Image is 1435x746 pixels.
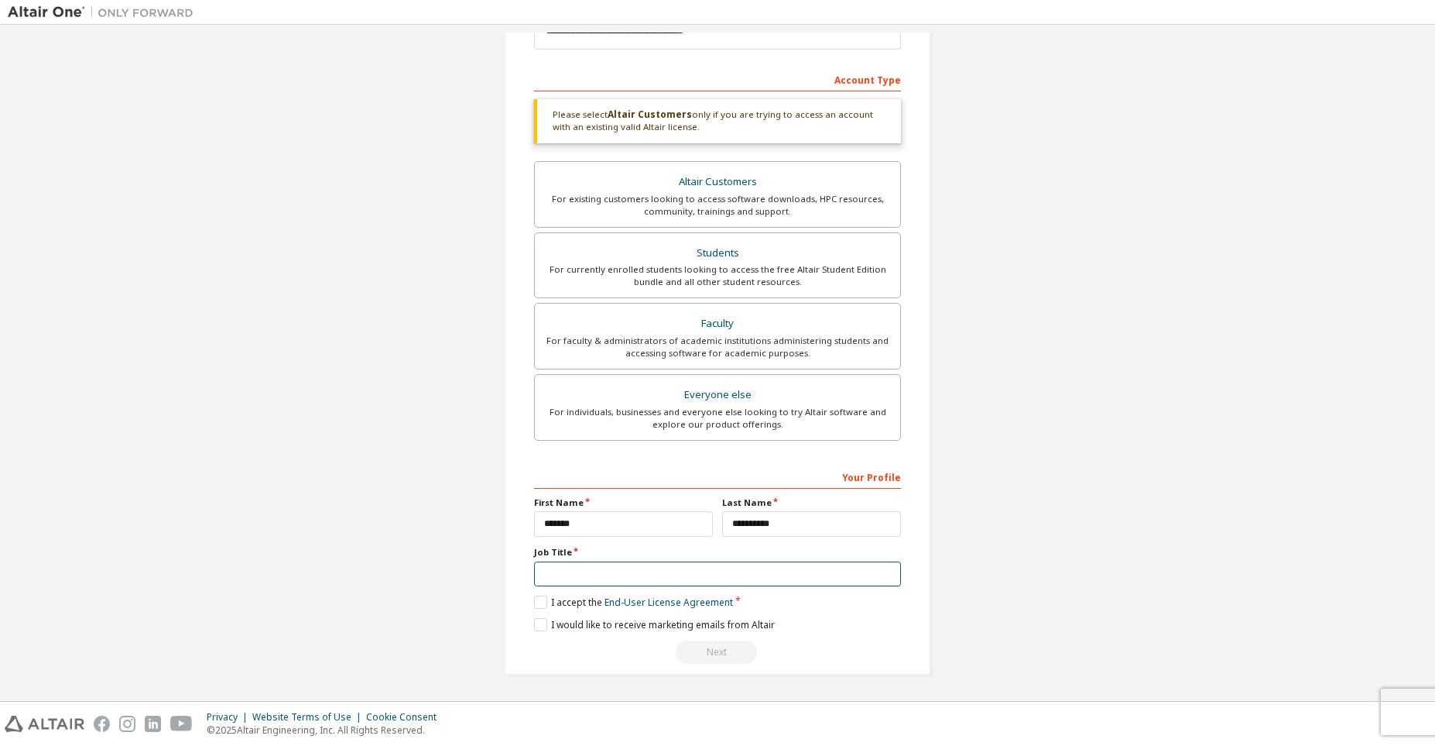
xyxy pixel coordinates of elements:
[534,67,901,91] div: Account Type
[544,313,891,335] div: Faculty
[534,464,901,489] div: Your Profile
[544,193,891,218] div: For existing customers looking to access software downloads, HPC resources, community, trainings ...
[170,716,193,732] img: youtube.svg
[145,716,161,732] img: linkedin.svg
[207,711,252,724] div: Privacy
[119,716,135,732] img: instagram.svg
[544,263,891,288] div: For currently enrolled students looking to access the free Altair Student Edition bundle and all ...
[544,242,891,264] div: Students
[544,171,891,193] div: Altair Customers
[366,711,446,724] div: Cookie Consent
[534,641,901,664] div: Read and acccept EULA to continue
[252,711,366,724] div: Website Terms of Use
[207,724,446,737] p: © 2025 Altair Engineering, Inc. All Rights Reserved.
[534,618,775,631] label: I would like to receive marketing emails from Altair
[722,497,901,509] label: Last Name
[608,108,692,121] b: Altair Customers
[5,716,84,732] img: altair_logo.svg
[534,596,733,609] label: I accept the
[94,716,110,732] img: facebook.svg
[534,497,713,509] label: First Name
[534,546,901,559] label: Job Title
[8,5,201,20] img: Altair One
[544,335,891,359] div: For faculty & administrators of academic institutions administering students and accessing softwa...
[544,406,891,431] div: For individuals, businesses and everyone else looking to try Altair software and explore our prod...
[534,99,901,143] div: Please select only if you are trying to access an account with an existing valid Altair license.
[544,384,891,406] div: Everyone else
[604,596,733,609] a: End-User License Agreement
